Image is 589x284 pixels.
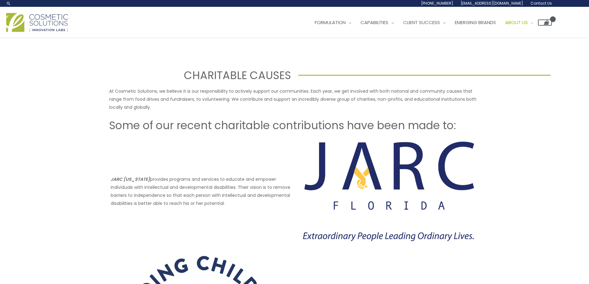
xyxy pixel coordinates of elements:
[403,19,440,26] span: Client Success
[538,19,552,26] a: View Shopping Cart, empty
[399,13,450,32] a: Client Success
[531,1,552,6] span: Contact Us
[111,176,150,182] strong: JARC [US_STATE]
[461,1,523,6] span: [EMAIL_ADDRESS][DOMAIN_NAME]
[505,19,528,26] span: About Us
[361,19,388,26] span: Capabilities
[298,140,479,243] img: Charitable Causes JARC Florida Logo
[450,13,501,32] a: Emerging Brands
[305,13,552,32] nav: Site Navigation
[109,87,480,111] p: At Cosmetic Solutions, we believe it is our responsibility to actively support our communities. E...
[455,19,496,26] span: Emerging Brands
[109,118,480,133] h2: Some of our recent charitable contributions have been made to:
[6,1,11,6] a: Search icon link
[38,68,291,83] h1: CHARITABLE CAUSES
[356,13,399,32] a: Capabilities
[310,13,356,32] a: Formulation
[6,13,68,32] img: Cosmetic Solutions Logo
[421,1,453,6] span: [PHONE_NUMBER]
[501,13,538,32] a: About Us
[111,175,291,207] p: provides programs and services to educate and empower individuals with intellectual and developme...
[315,19,346,26] span: Formulation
